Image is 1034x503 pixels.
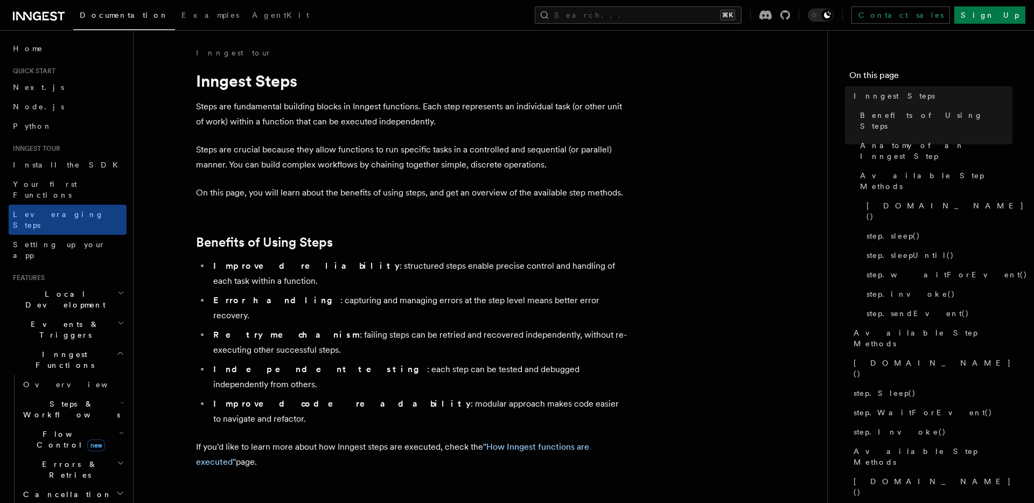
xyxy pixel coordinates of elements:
[196,47,271,58] a: Inngest tour
[19,455,127,485] button: Errors & Retries
[867,200,1024,222] span: [DOMAIN_NAME]()
[13,180,77,199] span: Your first Functions
[849,323,1012,353] a: Available Step Methods
[175,3,246,29] a: Examples
[9,345,127,375] button: Inngest Functions
[867,289,955,299] span: step.invoke()
[246,3,316,29] a: AgentKit
[13,43,43,54] span: Home
[9,97,127,116] a: Node.js
[19,489,112,500] span: Cancellation
[854,327,1012,349] span: Available Step Methods
[213,261,400,271] strong: Improved reliability
[210,259,627,289] li: : structured steps enable precise control and handling of each task within a function.
[862,246,1012,265] a: step.sleepUntil()
[196,185,627,200] p: On this page, you will learn about the benefits of using steps, and get an overview of the availa...
[854,90,935,101] span: Inngest Steps
[9,78,127,97] a: Next.js
[535,6,742,24] button: Search...⌘K
[13,210,104,229] span: Leveraging Steps
[252,11,309,19] span: AgentKit
[9,155,127,174] a: Install the SDK
[196,142,627,172] p: Steps are crucial because they allow functions to run specific tasks in a controlled and sequenti...
[13,160,124,169] span: Install the SDK
[860,110,1012,131] span: Benefits of Using Steps
[862,265,1012,284] a: step.waitForEvent()
[9,284,127,315] button: Local Development
[867,308,969,319] span: step.sendEvent()
[856,106,1012,136] a: Benefits of Using Steps
[13,240,106,260] span: Setting up your app
[808,9,834,22] button: Toggle dark mode
[851,6,950,24] a: Contact sales
[849,422,1012,442] a: step.Invoke()
[23,380,134,389] span: Overview
[954,6,1025,24] a: Sign Up
[19,459,117,480] span: Errors & Retries
[73,3,175,30] a: Documentation
[720,10,735,20] kbd: ⌘K
[210,327,627,358] li: : failing steps can be retried and recovered independently, without re-executing other successful...
[19,399,120,420] span: Steps & Workflows
[9,144,60,153] span: Inngest tour
[854,407,993,418] span: step.WaitForEvent()
[854,446,1012,467] span: Available Step Methods
[19,424,127,455] button: Flow Controlnew
[196,99,627,129] p: Steps are fundamental building blocks in Inngest functions. Each step represents an individual ta...
[856,166,1012,196] a: Available Step Methods
[196,235,333,250] a: Benefits of Using Steps
[9,116,127,136] a: Python
[19,375,127,394] a: Overview
[860,140,1012,162] span: Anatomy of an Inngest Step
[849,472,1012,502] a: [DOMAIN_NAME]()
[849,403,1012,422] a: step.WaitForEvent()
[13,122,52,130] span: Python
[854,476,1012,498] span: [DOMAIN_NAME]()
[9,315,127,345] button: Events & Triggers
[13,102,64,111] span: Node.js
[181,11,239,19] span: Examples
[849,383,1012,403] a: step.Sleep()
[862,196,1012,226] a: [DOMAIN_NAME]()
[849,442,1012,472] a: Available Step Methods
[9,289,117,310] span: Local Development
[19,429,118,450] span: Flow Control
[854,427,946,437] span: step.Invoke()
[860,170,1012,192] span: Available Step Methods
[13,83,64,92] span: Next.js
[9,39,127,58] a: Home
[9,67,55,75] span: Quick start
[9,319,117,340] span: Events & Triggers
[9,174,127,205] a: Your first Functions
[213,330,360,340] strong: Retry mechanism
[19,394,127,424] button: Steps & Workflows
[854,358,1012,379] span: [DOMAIN_NAME]()
[9,274,45,282] span: Features
[867,269,1028,280] span: step.waitForEvent()
[196,439,627,470] p: If you'd like to learn more about how Inngest steps are executed, check the page.
[80,11,169,19] span: Documentation
[862,284,1012,304] a: step.invoke()
[854,388,916,399] span: step.Sleep()
[196,71,627,90] h1: Inngest Steps
[210,396,627,427] li: : modular approach makes code easier to navigate and refactor.
[867,250,954,261] span: step.sleepUntil()
[856,136,1012,166] a: Anatomy of an Inngest Step
[849,86,1012,106] a: Inngest Steps
[213,364,427,374] strong: Independent testing
[9,235,127,265] a: Setting up your app
[210,293,627,323] li: : capturing and managing errors at the step level means better error recovery.
[213,399,471,409] strong: Improved code readability
[849,353,1012,383] a: [DOMAIN_NAME]()
[867,230,920,241] span: step.sleep()
[862,304,1012,323] a: step.sendEvent()
[213,295,340,305] strong: Error handling
[849,69,1012,86] h4: On this page
[9,205,127,235] a: Leveraging Steps
[210,362,627,392] li: : each step can be tested and debugged independently from others.
[862,226,1012,246] a: step.sleep()
[87,439,105,451] span: new
[9,349,116,371] span: Inngest Functions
